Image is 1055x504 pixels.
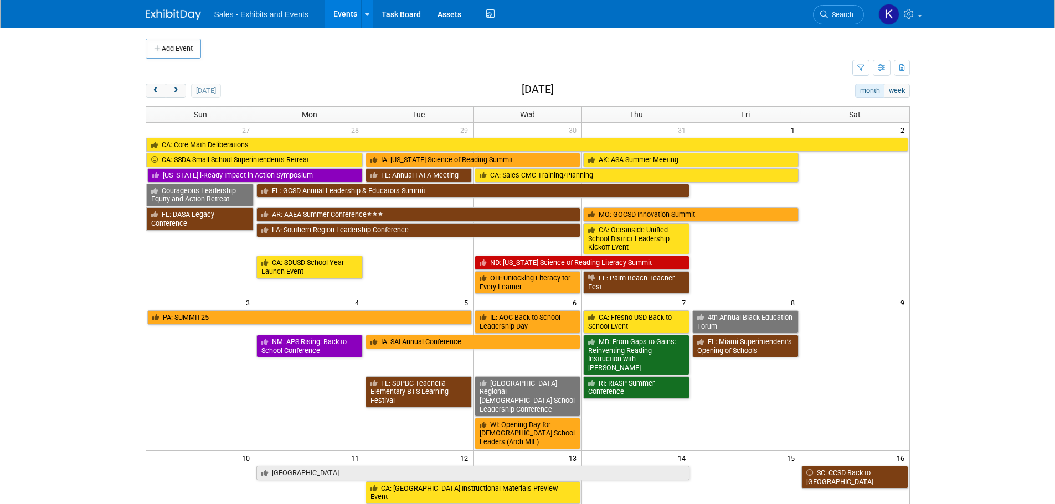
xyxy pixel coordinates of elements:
span: 16 [896,451,909,465]
button: Add Event [146,39,201,59]
span: 27 [241,123,255,137]
a: PA: SUMMIT25 [147,310,472,325]
span: Search [828,11,853,19]
a: FL: Palm Beach Teacher Fest [583,271,689,294]
span: 31 [677,123,691,137]
a: MO: GOCSD Innovation Summit [583,207,799,222]
a: RI: RIASP Summer Conference [583,376,689,399]
a: FL: Miami Superintendent’s Opening of Schools [692,335,799,357]
span: 29 [459,123,473,137]
a: CA: [GEOGRAPHIC_DATA] Instructional Materials Preview Event [366,481,581,504]
span: 9 [899,295,909,309]
a: CA: Fresno USD Back to School Event [583,310,689,333]
a: FL: SDPBC Teachella Elementary BTS Learning Festival [366,376,472,408]
button: prev [146,84,166,98]
a: AR: AAEA Summer Conference [256,207,581,222]
a: SC: CCSD Back to [GEOGRAPHIC_DATA] [801,466,908,489]
span: 4 [354,295,364,309]
a: CA: Sales CMC Training/Planning [475,168,799,183]
button: week [884,84,909,98]
a: ND: [US_STATE] Science of Reading Literacy Summit [475,256,690,270]
span: Thu [630,110,643,119]
button: month [855,84,884,98]
span: Sat [849,110,861,119]
span: 3 [245,295,255,309]
a: CA: SSDA Small School Superintendents Retreat [146,153,363,167]
span: Tue [413,110,425,119]
span: 11 [350,451,364,465]
a: IA: SAI Annual Conference [366,335,581,349]
span: 1 [790,123,800,137]
a: OH: Unlocking Literacy for Every Learner [475,271,581,294]
a: MD: From Gaps to Gains: Reinventing Reading Instruction with [PERSON_NAME] [583,335,689,375]
img: ExhibitDay [146,9,201,20]
a: [GEOGRAPHIC_DATA] [256,466,689,480]
span: 13 [568,451,581,465]
span: 2 [899,123,909,137]
span: 14 [677,451,691,465]
span: Wed [520,110,535,119]
h2: [DATE] [522,84,554,96]
span: Fri [741,110,750,119]
a: IA: [US_STATE] Science of Reading Summit [366,153,581,167]
img: Kara Haven [878,4,899,25]
a: WI: Opening Day for [DEMOGRAPHIC_DATA] School Leaders (Arch MIL) [475,418,581,449]
span: 8 [790,295,800,309]
a: FL: DASA Legacy Conference [146,207,254,230]
a: Search [813,5,864,24]
a: CA: Core Math Deliberations [146,138,908,152]
button: [DATE] [191,84,220,98]
a: 4th Annual Black Education Forum [692,310,799,333]
span: 5 [463,295,473,309]
a: IL: AOC Back to School Leadership Day [475,310,581,333]
span: 7 [681,295,691,309]
span: Mon [302,110,317,119]
span: 12 [459,451,473,465]
a: [US_STATE] i-Ready Impact in Action Symposium [147,168,363,183]
a: FL: Annual FATA Meeting [366,168,472,183]
span: 28 [350,123,364,137]
span: Sales - Exhibits and Events [214,10,308,19]
button: next [166,84,186,98]
span: 15 [786,451,800,465]
a: NM: APS Rising: Back to School Conference [256,335,363,357]
span: 10 [241,451,255,465]
span: 6 [572,295,581,309]
a: CA: Oceanside Unified School District Leadership Kickoff Event [583,223,689,254]
a: AK: ASA Summer Meeting [583,153,799,167]
a: FL: GCSD Annual Leadership & Educators Summit [256,184,689,198]
a: Courageous Leadership Equity and Action Retreat [146,184,254,206]
a: CA: SDUSD School Year Launch Event [256,256,363,278]
a: LA: Southern Region Leadership Conference [256,223,581,237]
span: Sun [194,110,207,119]
span: 30 [568,123,581,137]
a: [GEOGRAPHIC_DATA] Regional [DEMOGRAPHIC_DATA] School Leadership Conference [475,376,581,417]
